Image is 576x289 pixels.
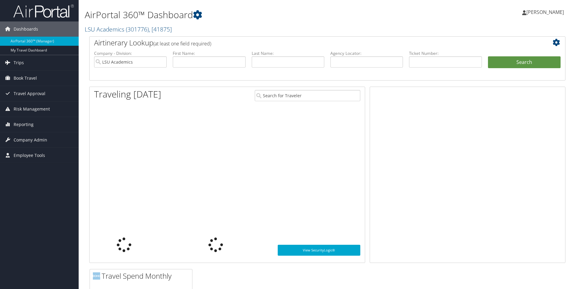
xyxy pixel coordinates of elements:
[14,55,24,70] span: Trips
[278,245,360,256] a: View SecurityLogic®
[94,50,167,56] label: Company - Division:
[153,40,211,47] span: (at least one field required)
[85,8,408,21] h1: AirPortal 360™ Dashboard
[14,22,38,37] span: Dashboards
[94,38,521,48] h2: Airtinerary Lookup
[255,90,360,101] input: Search for Traveler
[149,25,172,33] span: , [ 41875 ]
[14,148,45,163] span: Employee Tools
[93,272,100,280] img: domo-logo.png
[409,50,482,56] label: Ticket Number:
[522,3,570,21] a: [PERSON_NAME]
[126,25,149,33] span: ( 301776 )
[14,117,34,132] span: Reporting
[330,50,403,56] label: Agency Locator:
[173,50,245,56] label: First Name:
[526,9,564,15] span: [PERSON_NAME]
[85,25,172,33] a: LSU Academics
[252,50,324,56] label: Last Name:
[13,4,74,18] img: airportal-logo.png
[488,56,561,68] button: Search
[14,71,37,86] span: Book Travel
[14,101,50,117] span: Risk Management
[94,88,161,101] h1: Traveling [DATE]
[14,132,47,148] span: Company Admin
[14,86,45,101] span: Travel Approval
[93,271,192,281] h2: Travel Spend Monthly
